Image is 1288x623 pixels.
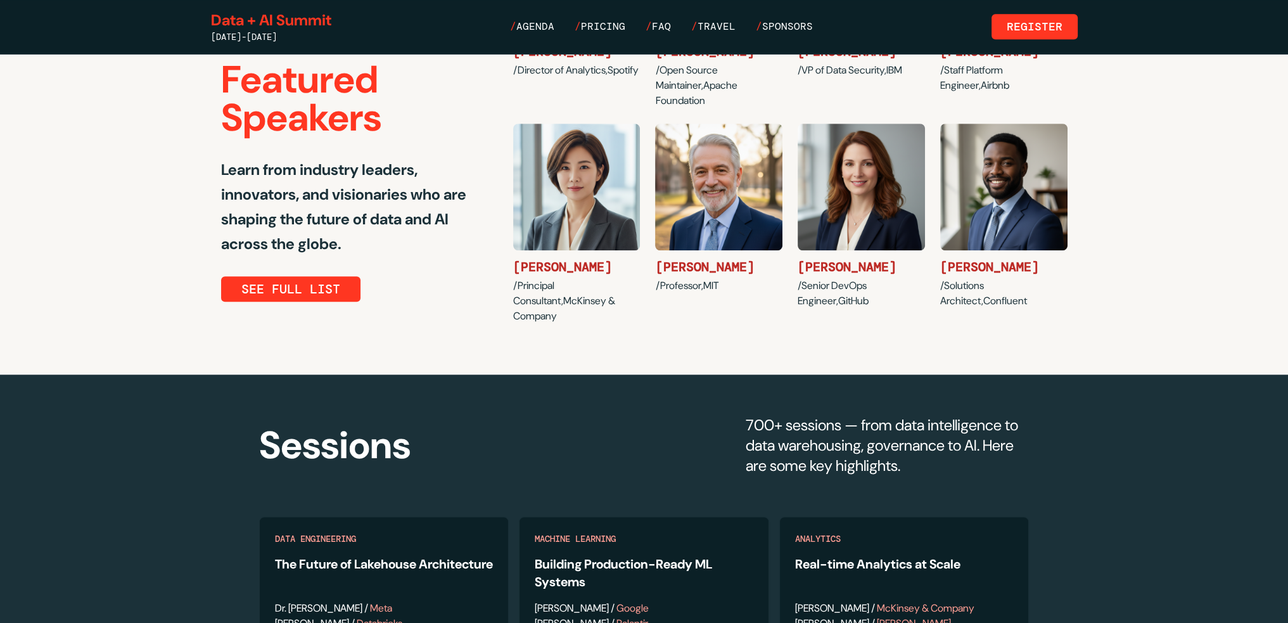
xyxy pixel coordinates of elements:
p: 700+ sessions — from data intelligence to data warehousing, governance to AI. Here are some key h... [746,415,1030,476]
span: [PERSON_NAME] [535,601,609,615]
img: Emily Davis headshot [798,124,925,251]
span: / [611,601,615,615]
a: /Agenda [510,19,554,34]
p: / Professor , MIT [655,278,782,293]
img: Dr. Thomas Anderson headshot [655,124,782,251]
span: McKinsey & Company [877,601,974,615]
span: Meta [370,601,392,615]
span: / [364,601,368,615]
span: [PERSON_NAME] [795,601,869,615]
p: / VP of Data Security , IBM [798,63,925,78]
p: / Solutions Architect , Confluent [940,278,1068,309]
h2: Featured Speakers [221,61,483,137]
img: Ryan Mitchell headshot [940,124,1068,251]
span: Analytics [795,532,841,545]
a: /Travel [691,19,736,34]
p: / Principal Consultant , McKinsey & Company [513,278,641,324]
span: / [646,20,652,33]
span: Google [616,601,649,615]
a: Data + AI Summit [211,10,331,30]
span: / [756,20,762,33]
a: Register [992,14,1078,39]
span: / [575,20,581,33]
p: / Staff Platform Engineer , Airbnb [940,63,1068,93]
a: /FAQ [646,19,671,34]
span: / [510,20,516,33]
h4: The Future of Lakehouse Architecture [275,555,494,591]
span: Machine Learning [535,532,616,545]
h3: [PERSON_NAME] [940,258,1068,276]
span: / [871,601,875,615]
p: / Open Source Maintainer , Apache Foundation [655,63,782,108]
h3: [PERSON_NAME] [655,258,782,276]
a: see FULL LIST [221,276,360,302]
h4: Building Production-Ready ML Systems [535,555,753,591]
span: Data Engineering [275,532,356,545]
span: Dr. [PERSON_NAME] [275,601,362,615]
a: /Sponsors [756,19,813,34]
h4: Real-time Analytics at Scale [795,555,1014,591]
h3: [PERSON_NAME] [513,258,641,276]
h2: Sessions [259,427,411,465]
p: Learn from industry leaders, innovators, and visionaries who are shaping the future of data and A... [221,157,483,256]
h3: [PERSON_NAME] [798,258,925,276]
p: / Senior DevOps Engineer , GitHub [798,278,925,309]
span: / [691,20,698,33]
img: Sophia Kim headshot [513,124,641,251]
p: / Director of Analytics , Spotify [513,63,641,78]
div: [DATE]-[DATE] [211,30,331,43]
a: /Pricing [575,19,625,34]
